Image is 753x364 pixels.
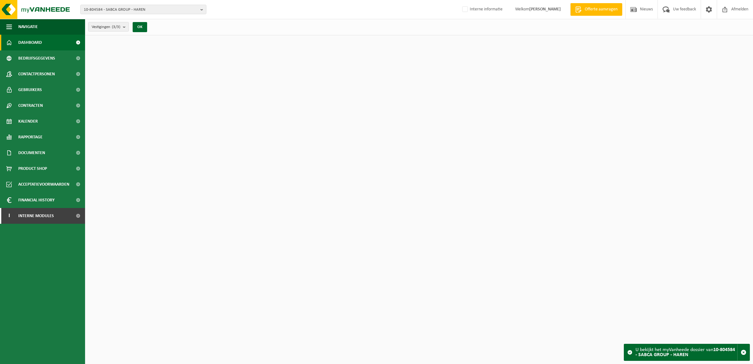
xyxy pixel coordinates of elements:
[18,50,55,66] span: Bedrijfsgegevens
[18,82,42,98] span: Gebruikers
[18,113,38,129] span: Kalender
[18,176,69,192] span: Acceptatievoorwaarden
[6,208,12,224] span: I
[18,35,42,50] span: Dashboard
[133,22,147,32] button: OK
[529,7,561,12] strong: [PERSON_NAME]
[461,5,503,14] label: Interne informatie
[18,208,54,224] span: Interne modules
[18,192,55,208] span: Financial History
[18,19,38,35] span: Navigatie
[112,25,120,29] count: (3/3)
[635,344,737,361] div: U bekijkt het myVanheede dossier van
[84,5,198,14] span: 10-804584 - SABCA GROUP - HAREN
[88,22,129,32] button: Vestigingen(3/3)
[583,6,619,13] span: Offerte aanvragen
[92,22,120,32] span: Vestigingen
[18,161,47,176] span: Product Shop
[80,5,206,14] button: 10-804584 - SABCA GROUP - HAREN
[18,129,43,145] span: Rapportage
[18,66,55,82] span: Contactpersonen
[18,98,43,113] span: Contracten
[570,3,622,16] a: Offerte aanvragen
[18,145,45,161] span: Documenten
[635,347,735,357] strong: 10-804584 - SABCA GROUP - HAREN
